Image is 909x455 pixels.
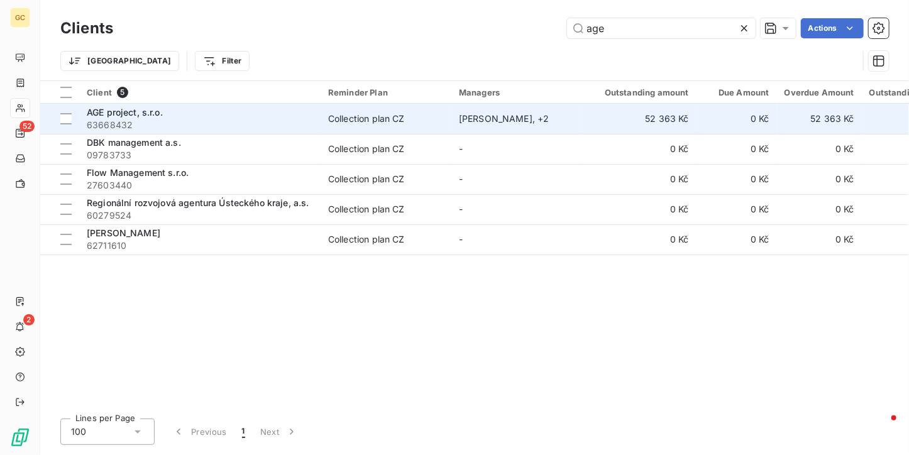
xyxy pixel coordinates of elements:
td: 0 Kč [697,104,777,134]
div: Collection plan CZ [328,143,405,155]
button: [GEOGRAPHIC_DATA] [60,51,179,71]
span: 63668432 [87,119,313,131]
span: 60279524 [87,209,313,222]
span: - [459,173,463,184]
div: [PERSON_NAME] , + 2 [459,112,575,125]
span: - [459,204,463,214]
div: Collection plan CZ [328,233,405,246]
img: Logo LeanPay [10,427,30,447]
span: 27603440 [87,179,313,192]
span: 100 [71,425,86,438]
div: Due Amount [704,87,769,97]
span: - [459,143,463,154]
td: 0 Kč [582,164,697,194]
iframe: Intercom live chat [866,412,896,442]
span: 52 [19,121,35,132]
span: 09783733 [87,149,313,162]
td: 52 363 Kč [777,104,862,134]
td: 0 Kč [697,164,777,194]
div: Managers [459,87,575,97]
button: Previous [165,419,234,445]
button: Next [253,419,306,445]
span: 1 [242,425,245,438]
td: 0 Kč [697,194,777,224]
td: 0 Kč [582,194,697,224]
span: - [459,234,463,244]
div: GC [10,8,30,28]
input: Search [567,18,756,38]
button: 1 [234,419,253,445]
h3: Clients [60,17,113,40]
div: Outstanding amount [590,87,689,97]
div: Reminder Plan [328,87,444,97]
span: Regionální rozvojová agentura Ústeckého kraje, a.s. [87,197,309,208]
td: 0 Kč [582,134,697,164]
div: Collection plan CZ [328,112,405,125]
span: 5 [117,87,128,98]
span: 2 [23,314,35,326]
span: DBK management a.s. [87,137,181,148]
span: Flow Management s.r.o. [87,167,189,178]
td: 52 363 Kč [582,104,697,134]
td: 0 Kč [697,134,777,164]
button: Filter [195,51,250,71]
td: 0 Kč [777,164,862,194]
td: 0 Kč [777,134,862,164]
button: Actions [801,18,864,38]
div: Overdue Amount [785,87,854,97]
span: [PERSON_NAME] [87,227,160,238]
span: AGE project, s.r.o. [87,107,163,118]
span: Client [87,87,112,97]
span: 62711610 [87,239,313,252]
td: 0 Kč [777,224,862,255]
td: 0 Kč [697,224,777,255]
td: 0 Kč [582,224,697,255]
div: Collection plan CZ [328,173,405,185]
td: 0 Kč [777,194,862,224]
div: Collection plan CZ [328,203,405,216]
